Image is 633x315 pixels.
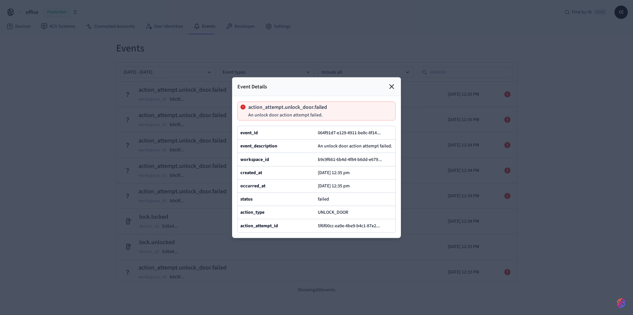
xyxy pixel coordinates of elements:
[316,222,387,230] button: 5f6f00cc-ea9e-4be9-b4c1-87e2...
[240,129,258,136] b: event_id
[318,209,348,216] span: UNLOCK_DOOR
[318,170,350,175] p: [DATE] 12:35 pm
[240,196,253,203] b: status
[318,196,329,203] span: failed
[318,143,392,149] span: An unlock door action attempt failed.
[240,222,278,229] b: action_attempt_id
[240,156,269,163] b: workspace_id
[316,129,387,137] button: 064f91d7-e129-4911-be8c-8f14...
[248,112,327,117] p: An unlock door action attempt failed.
[617,298,625,308] img: SeamLogoGradient.69752ec5.svg
[240,183,265,189] b: occurred_at
[237,82,267,90] p: Event Details
[240,209,264,216] b: action_type
[248,104,327,110] p: action_attempt.unlock_door.failed
[318,183,350,189] p: [DATE] 12:35 pm
[240,143,277,149] b: event_description
[240,170,262,176] b: created_at
[316,155,389,163] button: b9c9f661-6b4d-4f84-b6dd-e679...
